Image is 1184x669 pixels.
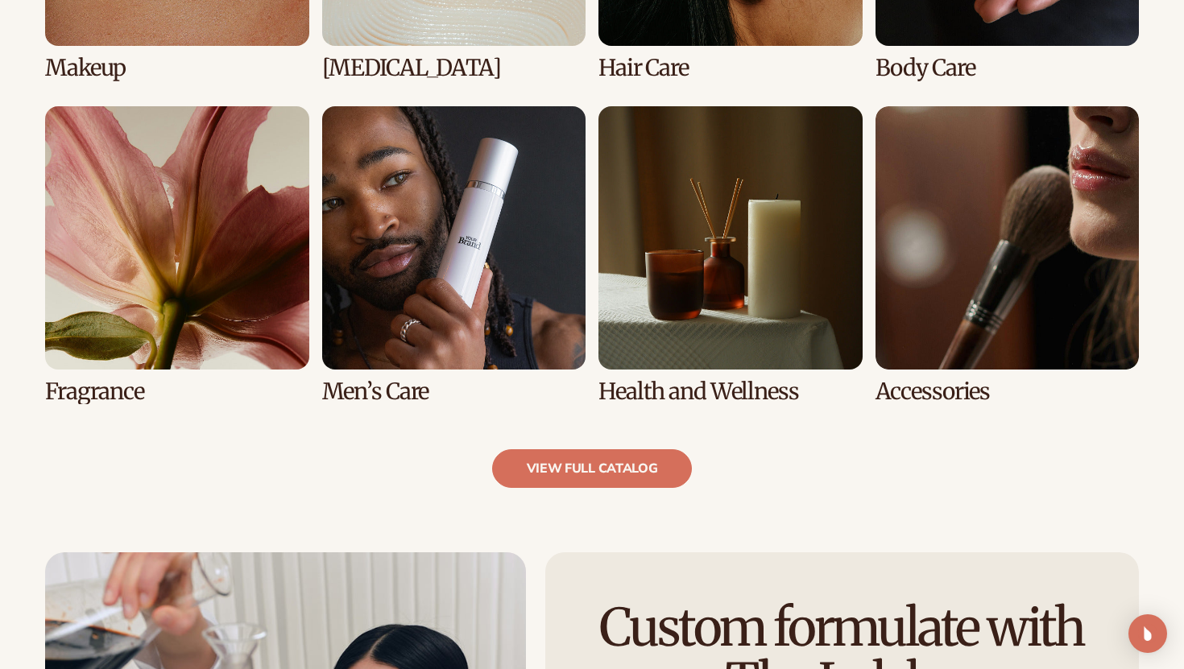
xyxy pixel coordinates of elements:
[45,106,309,404] div: 5 / 8
[1128,614,1167,653] div: Open Intercom Messenger
[322,106,586,404] div: 6 / 8
[598,106,863,404] div: 7 / 8
[322,56,586,81] h3: [MEDICAL_DATA]
[876,56,1140,81] h3: Body Care
[45,56,309,81] h3: Makeup
[876,106,1140,404] div: 8 / 8
[492,449,693,488] a: view full catalog
[598,56,863,81] h3: Hair Care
